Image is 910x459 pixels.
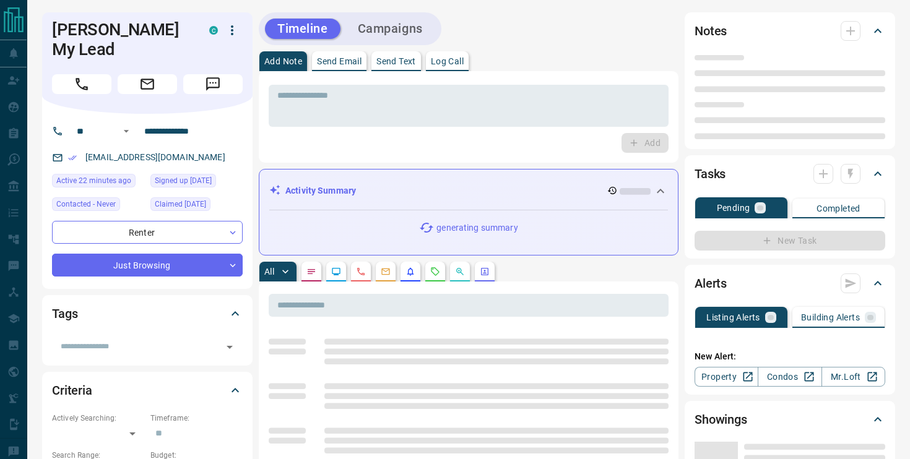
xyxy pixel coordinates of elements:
div: Sun Jul 07 2024 [150,174,243,191]
svg: Emails [381,267,391,277]
h1: [PERSON_NAME] My Lead [52,20,191,59]
svg: Opportunities [455,267,465,277]
div: Sun Jul 07 2024 [150,197,243,215]
svg: Listing Alerts [405,267,415,277]
svg: Notes [306,267,316,277]
div: Showings [695,405,885,434]
span: Signed up [DATE] [155,174,212,187]
h2: Notes [695,21,727,41]
a: [EMAIL_ADDRESS][DOMAIN_NAME] [85,152,225,162]
span: Email [118,74,177,94]
svg: Agent Actions [480,267,490,277]
button: Timeline [265,19,340,39]
p: Pending [717,204,750,212]
p: Log Call [431,57,464,66]
p: Add Note [264,57,302,66]
span: Message [183,74,243,94]
span: Active 22 minutes ago [56,174,131,187]
svg: Email Verified [68,153,77,162]
h2: Tasks [695,164,726,184]
div: Tags [52,299,243,328]
div: Criteria [52,375,243,405]
div: Notes [695,16,885,46]
p: Send Text [376,57,416,66]
p: All [264,267,274,276]
p: Send Email [317,57,362,66]
h2: Criteria [52,380,92,400]
span: Call [52,74,111,94]
svg: Requests [430,267,440,277]
p: generating summary [436,221,518,234]
h2: Showings [695,410,747,429]
button: Open [119,124,134,139]
div: Alerts [695,268,885,298]
p: New Alert: [695,350,885,363]
p: Actively Searching: [52,413,144,424]
div: Tasks [695,159,885,189]
span: Claimed [DATE] [155,198,206,210]
p: Building Alerts [801,313,860,322]
h2: Alerts [695,273,727,293]
p: Activity Summary [285,184,356,197]
div: condos.ca [209,26,218,35]
svg: Calls [356,267,366,277]
button: Open [221,338,238,356]
div: Renter [52,221,243,244]
span: Contacted - Never [56,198,116,210]
p: Timeframe: [150,413,243,424]
p: Completed [817,204,860,213]
p: Listing Alerts [706,313,760,322]
div: Activity Summary [269,179,668,202]
svg: Lead Browsing Activity [331,267,341,277]
a: Property [695,367,758,387]
div: Just Browsing [52,254,243,277]
a: Mr.Loft [821,367,885,387]
button: Campaigns [345,19,435,39]
h2: Tags [52,304,77,324]
div: Mon Sep 15 2025 [52,174,144,191]
a: Condos [758,367,821,387]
